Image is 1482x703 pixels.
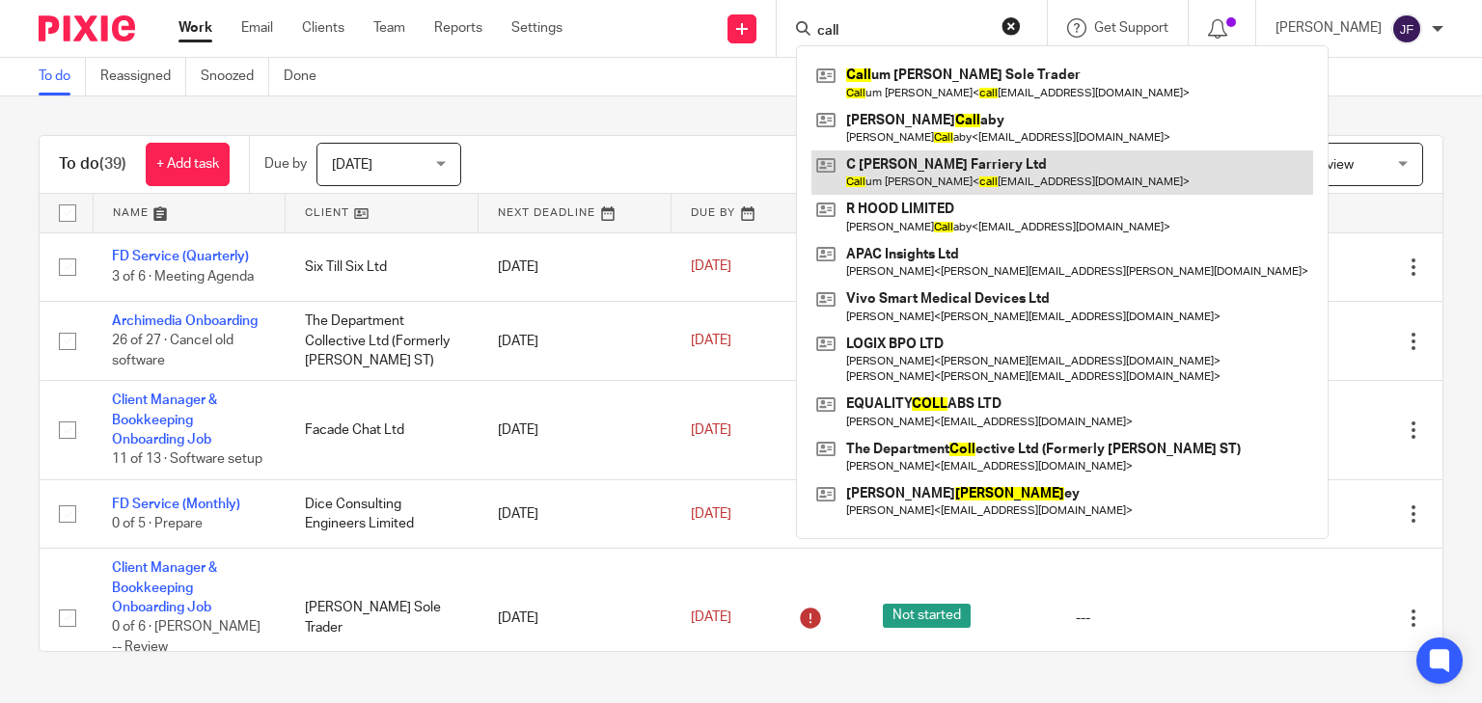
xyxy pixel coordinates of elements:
[1076,608,1230,628] div: ---
[691,507,731,521] span: [DATE]
[815,23,989,41] input: Search
[112,393,217,446] a: Client Manager & Bookkeeping Onboarding Job
[479,479,672,548] td: [DATE]
[112,453,262,467] span: 11 of 13 · Software setup
[112,561,217,614] a: Client Manager & Bookkeeping Onboarding Job
[286,549,479,688] td: [PERSON_NAME] Sole Trader
[59,154,126,175] h1: To do
[691,423,731,437] span: [DATE]
[373,18,405,38] a: Team
[302,18,344,38] a: Clients
[39,58,86,95] a: To do
[286,301,479,380] td: The Department Collective Ltd (Formerly [PERSON_NAME] ST)
[112,250,249,263] a: FD Service (Quarterly)
[691,260,731,274] span: [DATE]
[511,18,563,38] a: Settings
[286,381,479,480] td: Facade Chat Ltd
[112,498,240,511] a: FD Service (Monthly)
[332,158,372,172] span: [DATE]
[286,479,479,548] td: Dice Consulting Engineers Limited
[434,18,482,38] a: Reports
[112,335,233,368] span: 26 of 27 · Cancel old software
[1276,18,1382,38] p: [PERSON_NAME]
[1094,21,1168,35] span: Get Support
[178,18,212,38] a: Work
[691,610,731,624] span: [DATE]
[39,15,135,41] img: Pixie
[1002,16,1021,36] button: Clear
[1391,14,1422,44] img: svg%3E
[201,58,269,95] a: Snoozed
[112,517,203,530] span: 0 of 5 · Prepare
[286,232,479,301] td: Six Till Six Ltd
[99,156,126,172] span: (39)
[112,314,258,328] a: Archimedia Onboarding
[479,381,672,480] td: [DATE]
[264,154,307,174] p: Due by
[146,143,230,186] a: + Add task
[691,334,731,347] span: [DATE]
[112,621,261,674] span: 0 of 6 · [PERSON_NAME] -- Review [PERSON_NAME]' Notes
[479,549,672,688] td: [DATE]
[479,232,672,301] td: [DATE]
[284,58,331,95] a: Done
[479,301,672,380] td: [DATE]
[112,270,254,284] span: 3 of 6 · Meeting Agenda
[100,58,186,95] a: Reassigned
[883,604,971,628] span: Not started
[241,18,273,38] a: Email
